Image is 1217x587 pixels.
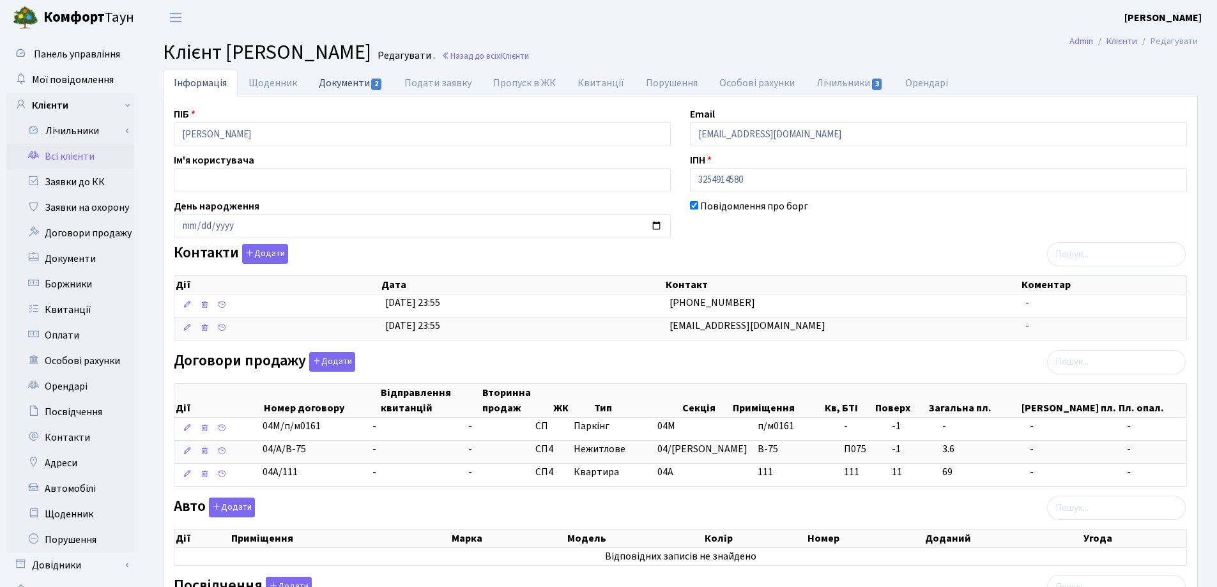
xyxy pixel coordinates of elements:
[230,530,451,547] th: Приміщення
[1106,34,1137,48] a: Клієнти
[700,199,808,214] label: Повідомлення про борг
[806,70,894,96] a: Лічильники
[664,276,1020,294] th: Контакт
[375,50,435,62] small: Редагувати .
[372,465,376,479] span: -
[6,195,134,220] a: Заявки на охорону
[872,79,882,90] span: 3
[1124,11,1202,25] b: [PERSON_NAME]
[670,319,825,333] span: [EMAIL_ADDRESS][DOMAIN_NAME]
[32,73,114,87] span: Мої повідомлення
[441,50,529,62] a: Назад до всіхКлієнти
[1025,296,1029,310] span: -
[1047,496,1186,520] input: Пошук...
[263,419,321,433] span: 04М/п/м0161
[371,79,381,90] span: 2
[806,530,924,547] th: Номер
[468,465,472,479] span: -
[690,107,715,122] label: Email
[263,442,306,456] span: 04/А/В-75
[535,442,563,457] span: СП4
[482,70,567,96] a: Пропуск в ЖК
[6,297,134,323] a: Квитанції
[242,244,288,264] button: Контакти
[690,153,712,168] label: ІПН
[535,419,563,434] span: СП
[844,465,881,480] span: 111
[174,548,1186,565] td: Відповідних записів не знайдено
[263,465,298,479] span: 04А/111
[1137,34,1198,49] li: Редагувати
[1069,34,1093,48] a: Admin
[635,70,708,96] a: Порушення
[552,384,593,417] th: ЖК
[844,442,881,457] span: П075
[670,296,755,310] span: [PHONE_NUMBER]
[892,419,933,434] span: -1
[892,442,933,457] span: -1
[1030,465,1117,480] span: -
[209,498,255,517] button: Авто
[1127,442,1181,457] span: -
[657,442,747,456] span: 04/[PERSON_NAME]
[163,38,371,67] span: Клієнт [PERSON_NAME]
[6,374,134,399] a: Орендарі
[174,244,288,264] label: Контакти
[892,465,933,480] span: 11
[6,476,134,501] a: Автомобілі
[174,107,195,122] label: ПІБ
[1047,242,1186,266] input: Пошук...
[942,419,1019,434] span: -
[6,42,134,67] a: Панель управління
[385,296,440,310] span: [DATE] 23:55
[34,47,120,61] span: Панель управління
[500,50,529,62] span: Клієнти
[681,384,731,417] th: Секція
[6,450,134,476] a: Адреси
[43,7,105,27] b: Комфорт
[174,352,355,372] label: Договори продажу
[174,384,263,417] th: Дії
[574,419,647,434] span: Паркінг
[758,465,773,479] span: 111
[163,70,238,96] a: Інформація
[566,530,703,547] th: Модель
[372,442,376,456] span: -
[468,419,472,433] span: -
[380,276,664,294] th: Дата
[942,442,1019,457] span: 3.6
[758,419,794,433] span: п/м0161
[6,246,134,271] a: Документи
[174,199,259,214] label: День народження
[1020,276,1186,294] th: Коментар
[708,70,806,96] a: Особові рахунки
[174,530,230,547] th: Дії
[942,465,1019,480] span: 69
[657,465,673,479] span: 04А
[6,144,134,169] a: Всі клієнти
[372,419,376,433] span: -
[574,465,647,480] span: Квартира
[43,7,134,29] span: Таун
[1020,384,1117,417] th: [PERSON_NAME] пл.
[206,496,255,518] a: Додати
[1025,319,1029,333] span: -
[1030,419,1117,434] span: -
[394,70,482,96] a: Подати заявку
[731,384,823,417] th: Приміщення
[593,384,681,417] th: Тип
[481,384,552,417] th: Вторинна продаж
[823,384,874,417] th: Кв, БТІ
[174,153,254,168] label: Ім'я користувача
[1030,442,1117,457] span: -
[6,271,134,297] a: Боржники
[657,419,675,433] span: 04М
[1117,384,1186,417] th: Пл. опал.
[309,352,355,372] button: Договори продажу
[844,419,881,434] span: -
[306,349,355,372] a: Додати
[6,169,134,195] a: Заявки до КК
[450,530,566,547] th: Марка
[703,530,806,547] th: Колір
[239,242,288,264] a: Додати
